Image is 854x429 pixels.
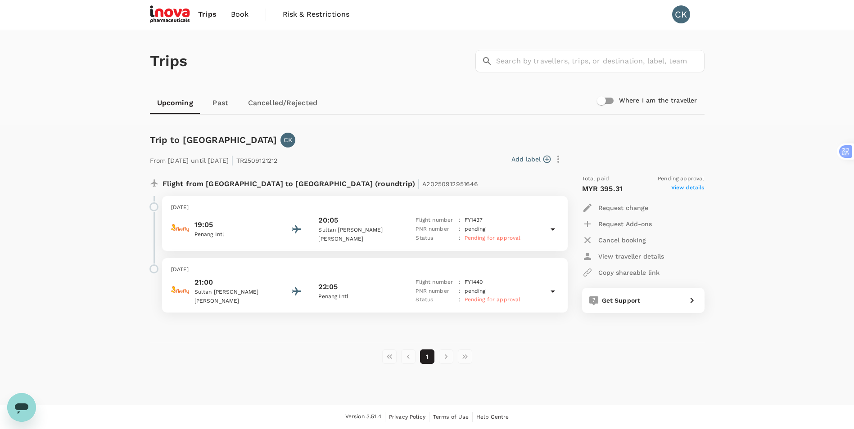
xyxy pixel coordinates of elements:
span: Privacy Policy [389,414,425,420]
p: : [459,278,461,287]
a: Privacy Policy [389,412,425,422]
p: [DATE] [171,265,559,274]
span: Get Support [602,297,641,304]
button: Cancel booking [582,232,646,248]
p: 19:05 [194,219,276,230]
button: Copy shareable link [582,264,660,281]
span: View details [671,183,705,194]
p: Status [416,234,455,243]
span: Version 3.51.4 [345,412,381,421]
input: Search by travellers, trips, or destination, label, team [496,50,705,72]
span: | [417,177,420,190]
span: Risk & Restrictions [283,9,350,20]
a: Terms of Use [433,412,469,422]
button: View traveller details [582,248,664,264]
h6: Where I am the traveller [619,96,697,106]
p: Copy shareable link [598,268,660,277]
p: Flight number [416,216,455,225]
p: Penang Intl [318,292,399,301]
p: FY 1440 [465,278,483,287]
span: Pending approval [658,174,704,183]
p: Sultan [PERSON_NAME] [PERSON_NAME] [318,226,399,244]
p: [DATE] [171,203,559,212]
p: Request change [598,203,648,212]
span: A20250912951646 [422,180,478,188]
button: Add label [511,155,551,164]
a: Upcoming [150,92,200,114]
button: Request change [582,200,648,216]
span: Help Centre [476,414,509,420]
p: Request Add-ons [598,219,652,228]
p: From [DATE] until [DATE] TR2509121212 [150,151,278,167]
p: Status [416,295,455,304]
p: PNR number [416,225,455,234]
h6: Trip to [GEOGRAPHIC_DATA] [150,133,277,147]
a: Cancelled/Rejected [241,92,325,114]
p: : [459,225,461,234]
p: 21:00 [194,277,276,288]
p: PNR number [416,287,455,296]
a: Help Centre [476,412,509,422]
p: MYR 395.31 [582,183,623,194]
p: Sultan [PERSON_NAME] [PERSON_NAME] [194,288,276,306]
span: Trips [198,9,217,20]
p: Flight from [GEOGRAPHIC_DATA] to [GEOGRAPHIC_DATA] (roundtrip) [163,174,479,191]
p: pending [465,287,486,296]
p: : [459,295,461,304]
h1: Trips [150,30,188,92]
p: Cancel booking [598,236,646,245]
p: : [459,234,461,243]
span: Pending for approval [465,235,521,241]
img: firefly [171,219,189,237]
iframe: 启动消息传送窗口的按钮 [7,393,36,422]
p: Flight number [416,278,455,287]
p: : [459,216,461,225]
p: FY 1437 [465,216,483,225]
a: Past [200,92,241,114]
p: 20:05 [318,215,338,226]
p: : [459,287,461,296]
img: firefly [171,281,189,299]
p: pending [465,225,486,234]
img: iNova Pharmaceuticals [150,4,191,24]
span: Total paid [582,174,610,183]
p: View traveller details [598,252,664,261]
span: Book [231,9,249,20]
span: | [231,154,234,166]
p: 22:05 [318,282,338,292]
button: page 1 [420,349,434,364]
p: CK [284,135,292,144]
nav: pagination navigation [380,349,474,364]
span: Terms of Use [433,414,469,420]
div: CK [672,5,690,23]
button: Request Add-ons [582,216,652,232]
p: Penang Intl [194,230,276,239]
span: Pending for approval [465,296,521,303]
